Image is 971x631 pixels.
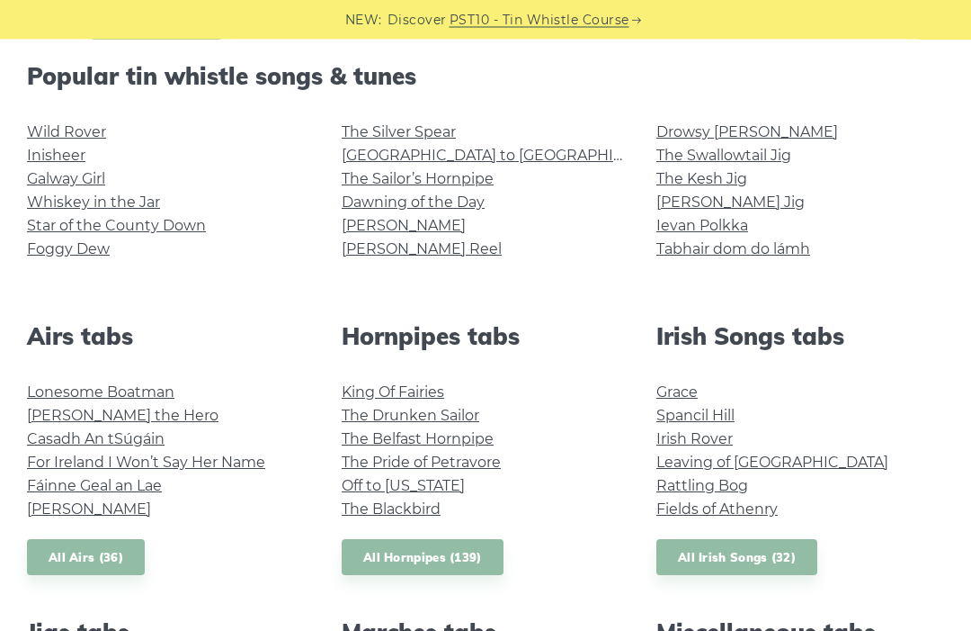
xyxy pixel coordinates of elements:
a: The Blackbird [342,501,441,518]
a: Whiskey in the Jar [27,194,160,212]
a: PST10 - Tin Whistle Course [450,10,629,31]
h2: Hornpipes tabs [342,323,629,351]
a: Star of the County Down [27,218,206,235]
a: [PERSON_NAME] [342,218,466,235]
a: The Kesh Jig [656,171,747,188]
a: Drowsy [PERSON_NAME] [656,124,838,141]
h2: Irish Songs tabs [656,323,944,351]
a: The Drunken Sailor [342,408,479,425]
a: Tabhair dom do lámh [656,241,810,258]
h2: Popular tin whistle songs & tunes [27,63,944,91]
a: The Sailor’s Hornpipe [342,171,494,188]
a: Dawning of the Day [342,194,485,212]
a: All Irish Songs (32) [656,540,817,577]
a: [PERSON_NAME] the Hero [27,408,218,425]
h2: Airs tabs [27,323,315,351]
a: The Swallowtail Jig [656,148,791,165]
a: Spancil Hill [656,408,735,425]
a: All Airs (36) [27,540,145,577]
span: NEW: [345,10,382,31]
a: [PERSON_NAME] [27,501,151,518]
a: Inisheer [27,148,85,165]
a: Fáinne Geal an Lae [27,478,162,495]
a: Foggy Dew [27,241,110,258]
a: Wild Rover [27,124,106,141]
a: King Of Fairies [342,384,444,401]
span: Discover [388,10,447,31]
a: Fields of Athenry [656,501,778,518]
a: The Pride of Petravore [342,455,501,472]
a: [PERSON_NAME] Reel [342,241,502,258]
a: All Hornpipes (139) [342,540,503,577]
a: Ievan Polkka [656,218,748,235]
a: Grace [656,384,698,401]
a: Galway Girl [27,171,105,188]
a: Casadh An tSúgáin [27,431,165,448]
a: Off to [US_STATE] [342,478,465,495]
a: Lonesome Boatman [27,384,174,401]
a: The Silver Spear [342,124,456,141]
a: For Ireland I Won’t Say Her Name [27,455,265,472]
a: Irish Rover [656,431,733,448]
a: Rattling Bog [656,478,748,495]
a: [GEOGRAPHIC_DATA] to [GEOGRAPHIC_DATA] [342,148,673,165]
a: The Belfast Hornpipe [342,431,494,448]
a: [PERSON_NAME] Jig [656,194,805,212]
a: Leaving of [GEOGRAPHIC_DATA] [656,455,888,472]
